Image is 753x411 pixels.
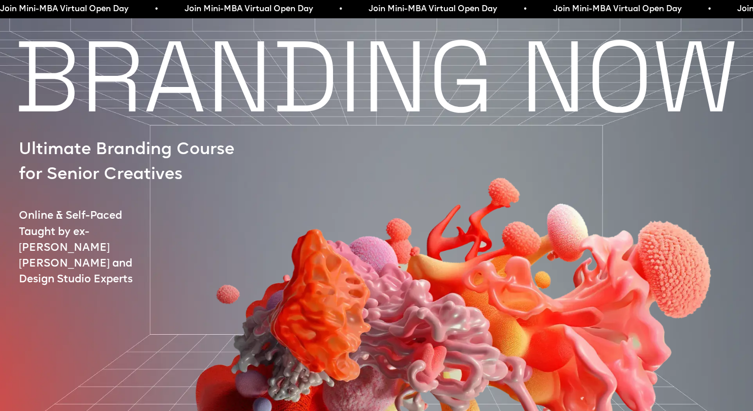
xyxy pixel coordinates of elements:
span: • [708,2,711,16]
p: Taught by ex-[PERSON_NAME] [PERSON_NAME] and Design Studio Experts [19,224,169,287]
span: • [339,2,342,16]
span: • [524,2,527,16]
p: Ultimate Branding Course for Senior Creatives [19,138,245,188]
span: • [155,2,158,16]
